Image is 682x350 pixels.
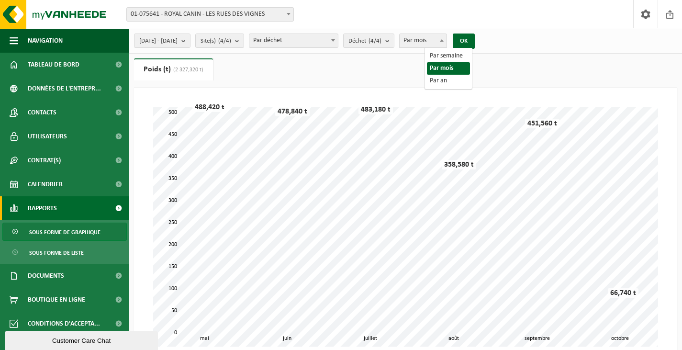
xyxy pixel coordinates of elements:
[28,77,101,101] span: Données de l'entrepr...
[218,38,231,44] count: (4/4)
[29,244,84,262] span: Sous forme de liste
[28,29,63,53] span: Navigation
[249,34,338,47] span: Par déchet
[192,102,227,112] div: 488,420 t
[28,172,63,196] span: Calendrier
[28,264,64,288] span: Documents
[28,312,100,336] span: Conditions d'accepta...
[525,119,559,128] div: 451,560 t
[608,288,638,298] div: 66,740 t
[427,62,470,75] li: Par mois
[28,148,61,172] span: Contrat(s)
[28,101,56,124] span: Contacts
[453,34,475,49] button: OK
[249,34,338,48] span: Par déchet
[2,223,127,241] a: Sous forme de graphique
[28,124,67,148] span: Utilisateurs
[28,53,79,77] span: Tableau de bord
[28,288,85,312] span: Boutique en ligne
[427,75,470,87] li: Par an
[139,34,178,48] span: [DATE] - [DATE]
[28,196,57,220] span: Rapports
[126,7,294,22] span: 01-075641 - ROYAL CANIN - LES RUES DES VIGNES
[358,105,393,114] div: 483,180 t
[442,160,476,169] div: 358,580 t
[29,223,101,241] span: Sous forme de graphique
[348,34,381,48] span: Déchet
[400,34,447,47] span: Par mois
[2,243,127,261] a: Sous forme de liste
[127,8,293,21] span: 01-075641 - ROYAL CANIN - LES RUES DES VIGNES
[399,34,447,48] span: Par mois
[134,58,213,80] a: Poids (t)
[369,38,381,44] count: (4/4)
[427,50,470,62] li: Par semaine
[275,107,310,116] div: 478,840 t
[171,67,203,73] span: (2 327,320 t)
[195,34,244,48] button: Site(s)(4/4)
[5,329,160,350] iframe: chat widget
[134,34,190,48] button: [DATE] - [DATE]
[201,34,231,48] span: Site(s)
[343,34,394,48] button: Déchet(4/4)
